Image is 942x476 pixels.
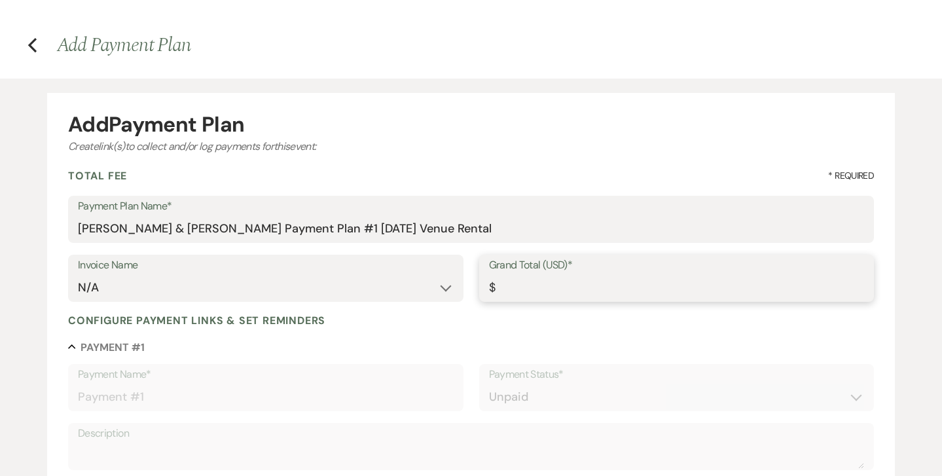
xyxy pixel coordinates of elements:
div: $ [489,279,495,297]
span: Add Payment Plan [57,30,191,60]
div: Add Payment Plan [68,114,874,135]
h4: Configure payment links & set reminders [68,314,325,327]
button: Payment #1 [68,340,145,354]
h4: Total Fee [68,169,127,183]
label: Payment Plan Name* [78,197,864,216]
h5: Payment # 1 [81,340,145,355]
label: Payment Name* [78,365,454,384]
label: Description [78,424,864,443]
label: Grand Total (USD)* [489,256,865,275]
label: Invoice Name [78,256,454,275]
span: * Required [828,169,874,183]
label: Payment Status* [489,365,865,384]
div: Create link(s) to collect and/or log payments for this event: [68,139,874,155]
